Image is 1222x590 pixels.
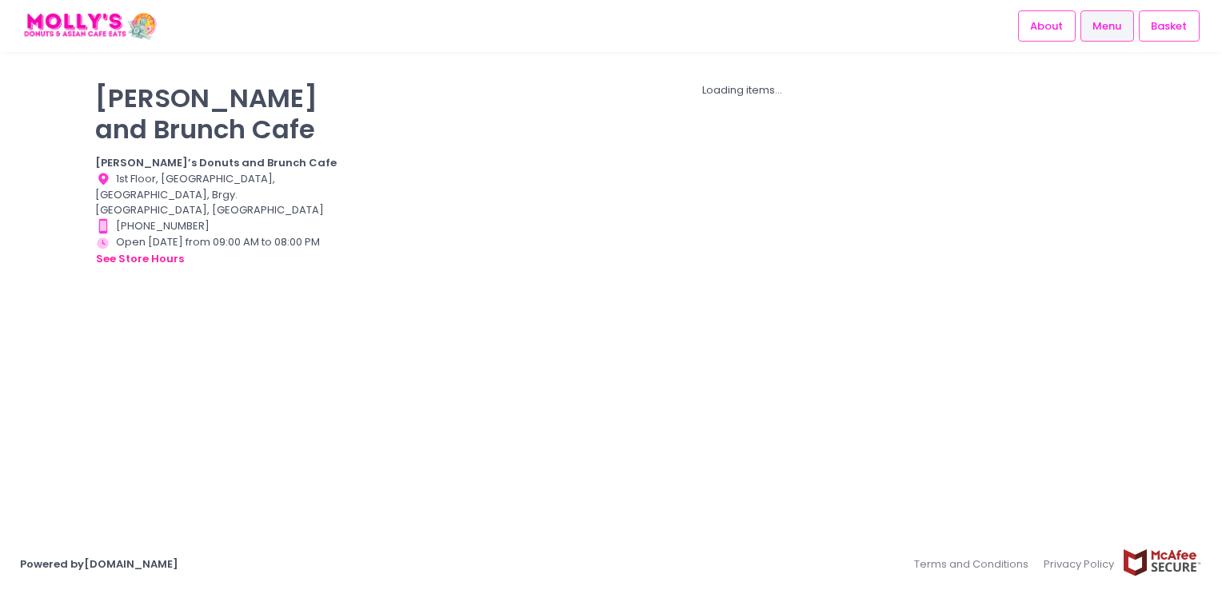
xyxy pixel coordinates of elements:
a: Menu [1080,10,1134,41]
a: About [1018,10,1076,41]
a: Powered by[DOMAIN_NAME] [20,556,178,572]
span: Basket [1151,18,1187,34]
div: 1st Floor, [GEOGRAPHIC_DATA], [GEOGRAPHIC_DATA], Brgy. [GEOGRAPHIC_DATA], [GEOGRAPHIC_DATA] [95,171,338,218]
span: Menu [1092,18,1121,34]
div: [PHONE_NUMBER] [95,218,338,234]
a: Privacy Policy [1036,548,1123,580]
b: [PERSON_NAME]’s Donuts and Brunch Cafe [95,155,337,170]
img: logo [20,12,160,40]
p: [PERSON_NAME] and Brunch Cafe [95,82,338,145]
div: Loading items... [358,82,1127,98]
button: see store hours [95,250,185,268]
div: Open [DATE] from 09:00 AM to 08:00 PM [95,234,338,268]
span: About [1030,18,1063,34]
a: Terms and Conditions [914,548,1036,580]
img: mcafee-secure [1122,548,1202,576]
